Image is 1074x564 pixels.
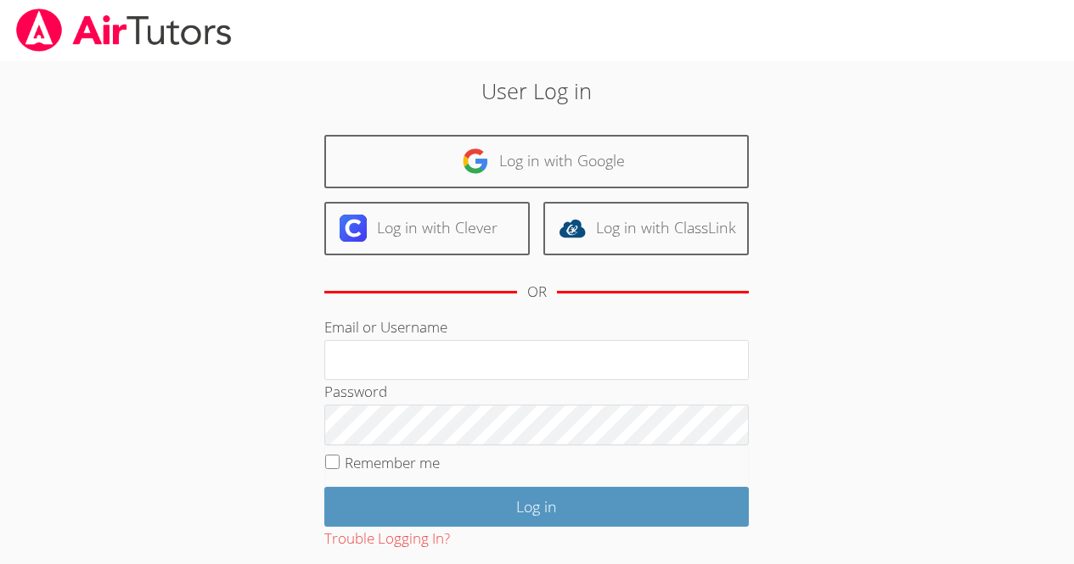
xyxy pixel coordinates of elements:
img: airtutors_banner-c4298cdbf04f3fff15de1276eac7730deb9818008684d7c2e4769d2f7ddbe033.png [14,8,233,52]
label: Remember me [345,453,440,472]
a: Log in with ClassLink [543,202,749,255]
label: Email or Username [324,317,447,337]
img: clever-logo-6eab21bc6e7a338710f1a6ff85c0baf02591cd810cc4098c63d3a4b26e2feb20.svg [340,215,367,242]
label: Password [324,382,387,401]
h2: User Log in [247,75,827,107]
a: Log in with Google [324,135,749,188]
a: Log in with Clever [324,202,530,255]
input: Log in [324,487,749,527]
img: google-logo-50288ca7cdecda66e5e0955fdab243c47b7ad437acaf1139b6f446037453330a.svg [462,148,489,175]
img: classlink-logo-d6bb404cc1216ec64c9a2012d9dc4662098be43eaf13dc465df04b49fa7ab582.svg [559,215,586,242]
div: OR [527,280,547,304]
button: Trouble Logging In? [324,527,450,551]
